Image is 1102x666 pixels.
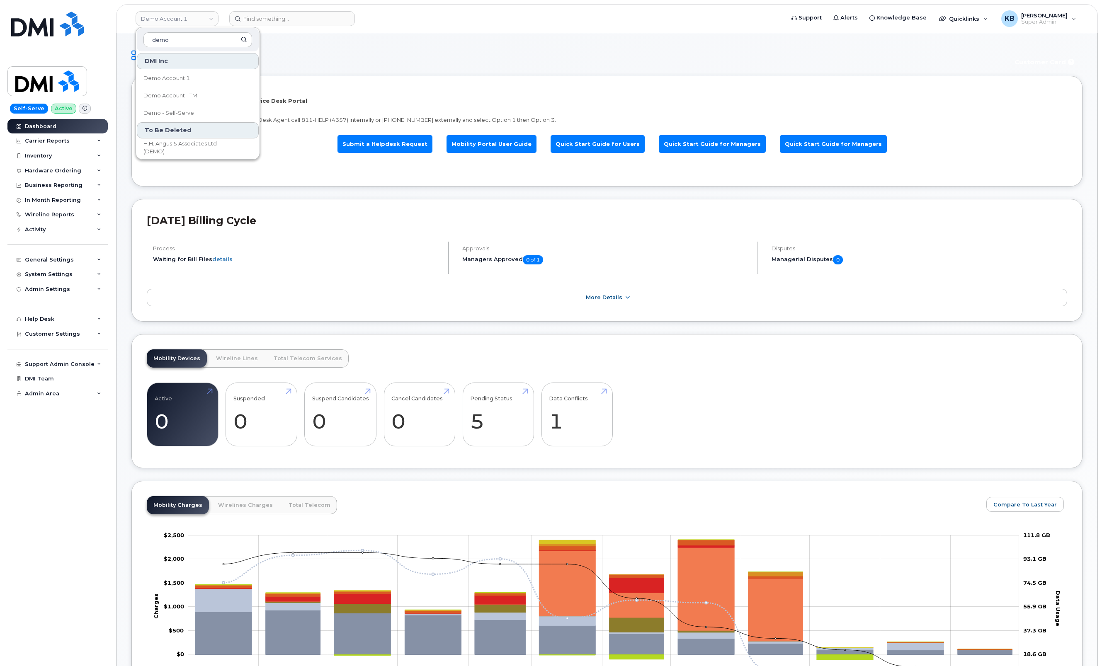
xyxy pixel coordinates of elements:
h1: Dashboard [131,48,1004,63]
g: $0 [164,555,184,562]
a: Mobility Devices [147,349,207,368]
tspan: $0 [177,651,184,657]
a: Demo - Self-Serve [137,105,259,121]
h5: Managerial Disputes [772,255,1067,264]
p: Welcome to the Mobile Device Service Desk Portal [153,97,1061,105]
g: $0 [164,579,184,586]
a: Total Telecom Services [267,349,349,368]
g: $0 [164,532,184,538]
a: Data Conflicts 1 [549,387,605,442]
a: details [212,256,233,262]
a: Suspend Candidates 0 [312,387,369,442]
tspan: Data Usage [1055,591,1061,626]
g: Rate Plan [195,610,1012,655]
a: Wirelines Charges [211,496,279,514]
h5: Managers Approved [462,255,750,264]
a: Quick Start Guide for Managers [780,135,887,153]
tspan: 18.6 GB [1023,651,1046,657]
a: H.H. Angus & Associates Ltd (DEMO) [137,139,259,156]
tspan: 37.3 GB [1023,627,1046,634]
a: Mobility Portal User Guide [447,135,536,153]
span: Demo Account - TM [143,92,197,100]
g: $0 [169,627,184,634]
div: To Be Deleted [137,122,259,138]
a: Quick Start Guide for Managers [659,135,766,153]
tspan: $2,000 [164,555,184,562]
span: 0 of 1 [523,255,543,264]
div: DMI Inc [137,53,259,69]
span: H.H. Angus & Associates Ltd (DEMO) [143,140,239,156]
h2: [DATE] Billing Cycle [147,214,1067,227]
tspan: 74.5 GB [1023,579,1046,586]
h4: Process [153,245,441,252]
a: Suspended 0 [233,387,289,442]
button: Customer Card [1008,55,1083,69]
g: $0 [164,603,184,610]
h4: Disputes [772,245,1067,252]
tspan: $500 [169,627,184,634]
a: Pending Status 5 [470,387,526,442]
h4: Approvals [462,245,750,252]
g: Roaming [195,589,1012,650]
span: Demo Account 1 [143,74,190,82]
button: Compare To Last Year [986,497,1064,512]
p: To speak with a Mobile Device Service Desk Agent call 811-HELP (4357) internally or [PHONE_NUMBER... [153,116,1061,124]
tspan: $2,500 [164,532,184,538]
a: Quick Start Guide for Users [551,135,645,153]
a: Demo Account 1 [137,70,259,87]
a: Total Telecom [282,496,337,514]
span: Compare To Last Year [993,501,1057,509]
li: Waiting for Bill Files [153,255,441,263]
span: More Details [586,294,622,300]
a: Mobility Charges [147,496,209,514]
a: Submit a Helpdesk Request [337,135,432,153]
g: GST [195,540,1012,649]
tspan: 55.9 GB [1023,603,1046,610]
span: Demo - Self-Serve [143,109,194,117]
span: 0 [833,255,843,264]
a: Active 0 [155,387,211,442]
tspan: Charges [153,593,159,619]
a: Demo Account - TM [137,87,259,104]
tspan: $1,500 [164,579,184,586]
tspan: $1,000 [164,603,184,610]
input: Search [143,32,252,47]
tspan: 93.1 GB [1023,555,1046,562]
tspan: 111.8 GB [1023,532,1050,538]
a: Wireline Lines [209,349,265,368]
a: Cancel Candidates 0 [391,387,447,442]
